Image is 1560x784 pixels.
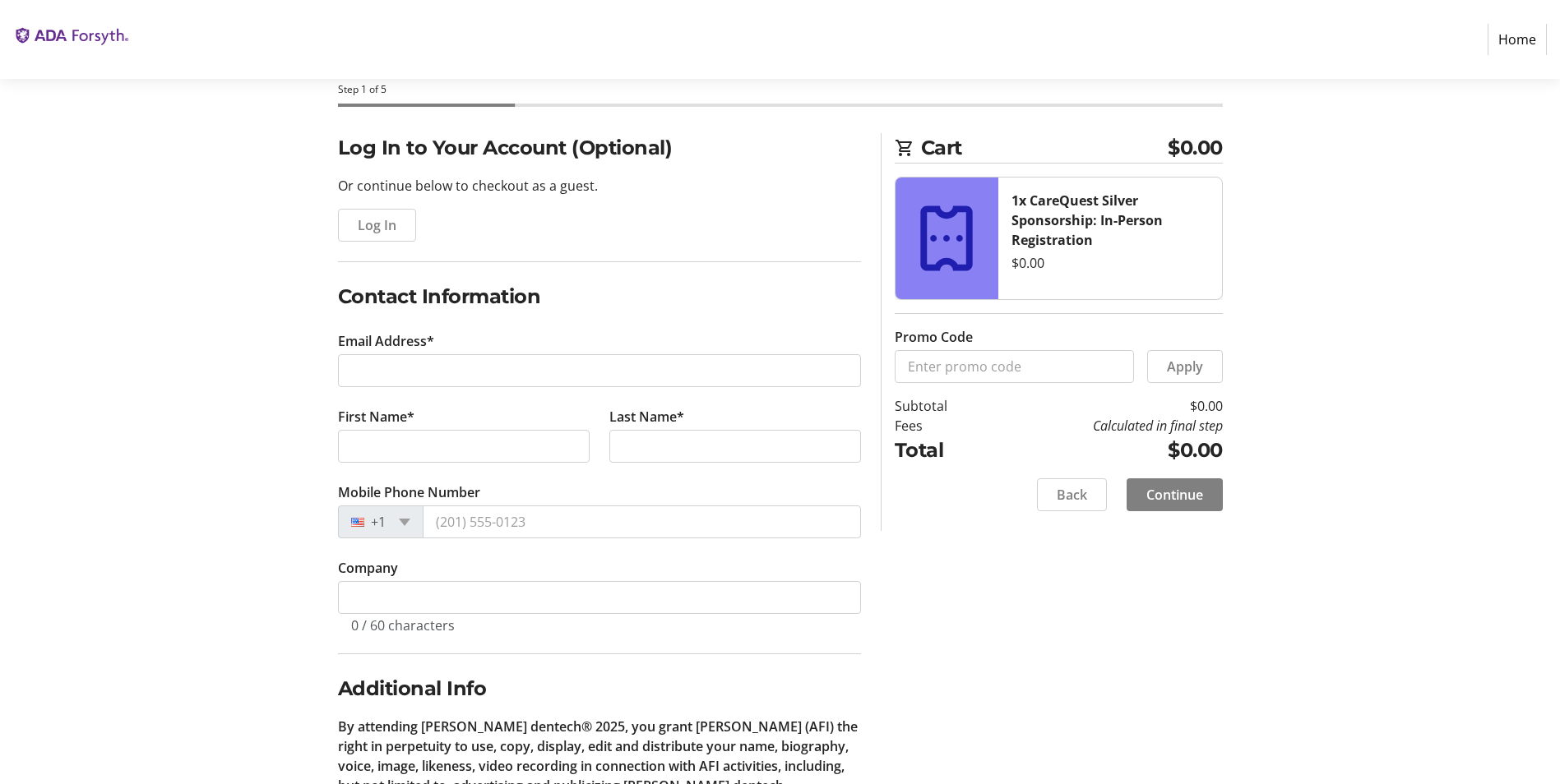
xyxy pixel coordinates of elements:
[338,482,480,502] label: Mobile Phone Number
[338,558,398,578] label: Company
[338,282,861,311] h2: Contact Information
[13,7,130,72] img: The ADA Forsyth Institute's Logo
[989,416,1223,436] td: Calculated in final step
[895,350,1134,383] input: Enter promo code
[1147,350,1223,383] button: Apply
[351,616,455,634] tr-character-limit: 0 / 60 characters
[609,407,684,427] label: Last Name*
[1011,191,1163,249] strong: 1x CareQuest Silver Sponsorship: In-Person Registration
[1146,485,1203,505] span: Continue
[338,133,861,163] h2: Log In to Your Account (Optional)
[1011,253,1209,273] div: $0.00
[338,176,861,196] p: Or continue below to checkout as a guest.
[1057,485,1087,505] span: Back
[1168,133,1223,163] span: $0.00
[1488,24,1547,55] a: Home
[338,331,434,351] label: Email Address*
[895,327,973,347] label: Promo Code
[1167,357,1203,376] span: Apply
[895,416,989,436] td: Fees
[338,674,861,703] h2: Additional Info
[989,436,1223,465] td: $0.00
[338,407,414,427] label: First Name*
[895,396,989,416] td: Subtotal
[358,215,396,235] span: Log In
[1127,478,1223,511] button: Continue
[338,82,1223,97] div: Step 1 of 5
[921,133,1169,163] span: Cart
[423,505,861,538] input: (201) 555-0123
[1037,478,1107,511] button: Back
[895,436,989,465] td: Total
[989,396,1223,416] td: $0.00
[338,209,416,242] button: Log In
